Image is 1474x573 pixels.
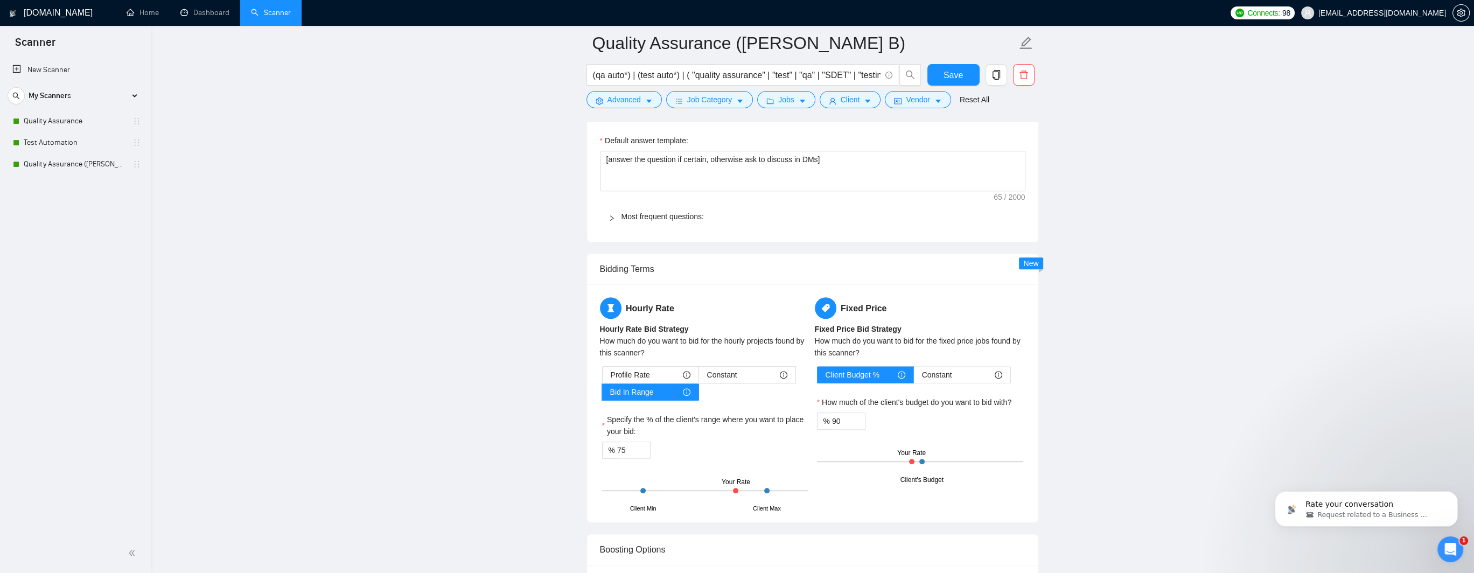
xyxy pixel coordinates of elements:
[986,64,1007,86] button: copy
[897,448,926,458] div: Your Rate
[1452,9,1470,17] a: setting
[922,367,952,383] span: Constant
[1282,7,1290,19] span: 98
[832,413,865,429] input: How much of the client's budget do you want to bid with?
[900,475,944,485] div: Client's Budget
[600,135,688,146] label: Default answer template:
[799,97,806,105] span: caret-down
[1013,64,1035,86] button: delete
[611,367,650,383] span: Profile Rate
[600,297,621,319] span: hourglass
[885,72,892,79] span: info-circle
[24,153,126,175] a: Quality Assurance ([PERSON_NAME] B)
[593,68,881,82] input: Search Freelance Jobs...
[944,68,963,82] span: Save
[780,371,787,379] span: info-circle
[9,5,17,22] img: logo
[1247,7,1280,19] span: Connects:
[29,85,71,107] span: My Scanners
[778,94,794,106] span: Jobs
[592,30,1017,57] input: Scanner name...
[251,8,291,17] a: searchScanner
[1304,9,1311,17] span: user
[815,335,1025,359] div: How much do you want to bid for the fixed price jobs found by this scanner?
[1453,9,1469,17] span: setting
[815,325,902,333] b: Fixed Price Bid Strategy
[621,212,704,221] a: Most frequent questions:
[1459,536,1468,545] span: 1
[1235,9,1244,17] img: upwork-logo.png
[617,442,650,458] input: Specify the % of the client's range where you want to place your bid:
[1452,4,1470,22] button: setting
[894,97,902,105] span: idcard
[630,504,656,513] div: Client Min
[815,297,836,319] span: tag
[927,64,980,86] button: Save
[829,97,836,105] span: user
[24,132,126,153] a: Test Automation
[995,371,1002,379] span: info-circle
[4,59,146,81] li: New Scanner
[586,91,662,108] button: settingAdvancedcaret-down
[8,92,24,100] span: search
[826,367,879,383] span: Client Budget %
[899,64,921,86] button: search
[707,367,737,383] span: Constant
[815,297,1025,319] h5: Fixed Price
[127,8,159,17] a: homeHome
[753,504,781,513] div: Client Max
[24,110,126,132] a: Quality Assurance
[607,94,641,106] span: Advanced
[900,70,920,80] span: search
[817,396,1012,408] label: How much of the client's budget do you want to bid with?
[885,91,951,108] button: idcardVendorcaret-down
[1014,70,1034,80] span: delete
[600,534,1025,565] div: Boosting Options
[600,335,811,359] div: How much do you want to bid for the hourly projects found by this scanner?
[898,371,905,379] span: info-circle
[600,204,1025,229] div: Most frequent questions:
[610,384,654,400] span: Bid In Range
[602,414,808,437] label: Specify the % of the client's range where you want to place your bid:
[600,325,689,333] b: Hourly Rate Bid Strategy
[934,97,942,105] span: caret-down
[609,215,615,221] span: right
[687,94,732,106] span: Job Category
[600,254,1025,284] div: Bidding Terms
[960,94,989,106] a: Reset All
[683,371,690,379] span: info-circle
[820,91,881,108] button: userClientcaret-down
[4,85,146,175] li: My Scanners
[906,94,930,106] span: Vendor
[666,91,753,108] button: barsJob Categorycaret-down
[766,97,774,105] span: folder
[600,297,811,319] h5: Hourly Rate
[1019,36,1033,50] span: edit
[722,477,750,487] div: Your Rate
[600,151,1025,192] textarea: Default answer template:
[675,97,683,105] span: bars
[132,117,141,125] span: holder
[596,97,603,105] span: setting
[1259,469,1474,544] iframe: Intercom notifications message
[841,94,860,106] span: Client
[736,97,744,105] span: caret-down
[1023,259,1038,268] span: New
[986,70,1007,80] span: copy
[132,138,141,147] span: holder
[8,87,25,104] button: search
[683,388,690,396] span: info-circle
[1437,536,1463,562] iframe: Intercom live chat
[757,91,815,108] button: folderJobscaret-down
[6,34,64,57] span: Scanner
[12,59,138,81] a: New Scanner
[132,160,141,169] span: holder
[864,97,871,105] span: caret-down
[128,548,139,558] span: double-left
[180,8,229,17] a: dashboardDashboard
[645,97,653,105] span: caret-down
